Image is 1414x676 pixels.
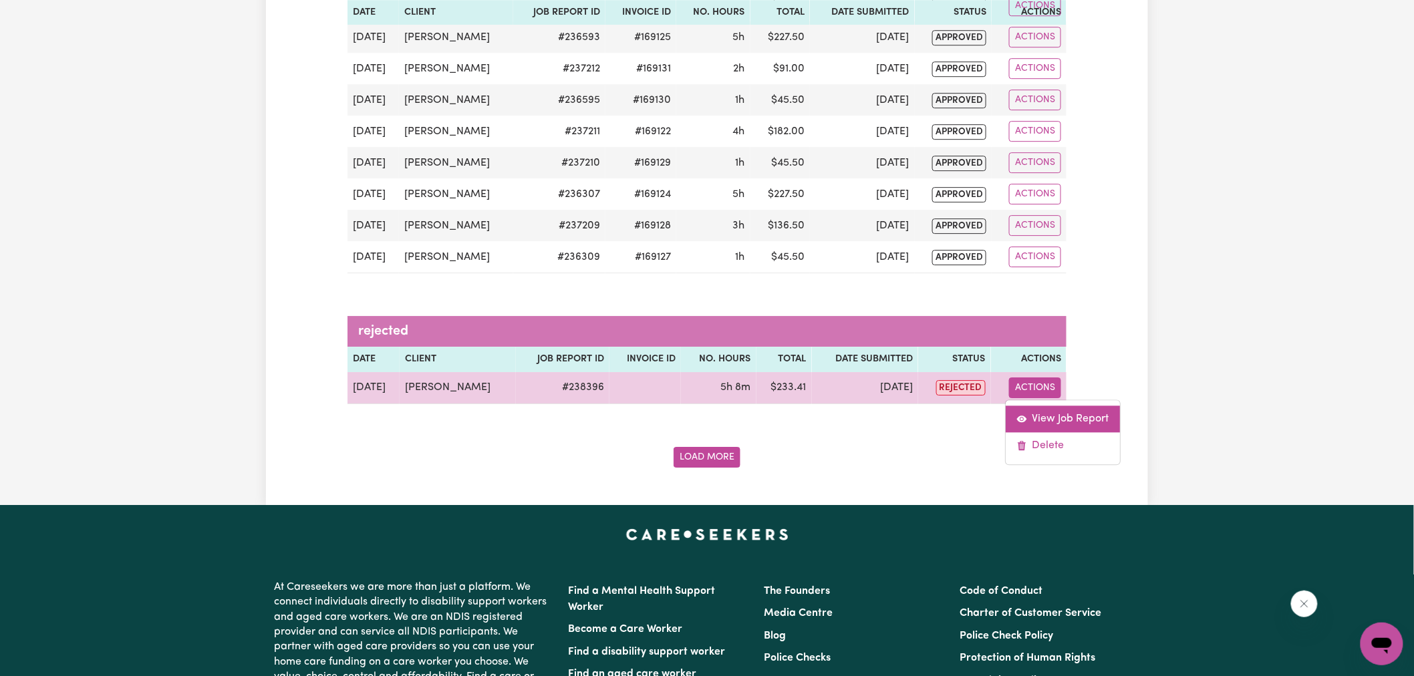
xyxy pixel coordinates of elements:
td: [PERSON_NAME] [399,116,513,147]
td: [DATE] [810,53,915,84]
span: 3 hours [733,220,745,231]
td: [DATE] [347,116,399,147]
td: [DATE] [810,147,915,178]
button: Actions [1009,152,1061,173]
td: [DATE] [347,178,399,210]
button: Actions [1009,90,1061,110]
td: [DATE] [347,21,399,53]
td: [DATE] [347,147,399,178]
td: [PERSON_NAME] [400,372,516,404]
td: #169131 [605,53,676,84]
button: Actions [1009,27,1061,47]
td: # 236307 [513,178,605,210]
th: Actions [991,347,1067,372]
span: rejected [936,380,986,395]
th: Date [347,347,400,372]
span: approved [932,218,986,234]
th: Total [756,347,812,372]
span: 5 hours [733,32,745,43]
td: [DATE] [347,84,399,116]
td: $ 91.00 [750,53,810,84]
button: Actions [1009,377,1061,398]
td: [DATE] [810,21,915,53]
td: #169122 [605,116,676,147]
td: #169127 [605,241,676,273]
div: Actions [1005,399,1121,465]
td: [DATE] [810,178,915,210]
a: The Founders [764,586,830,597]
button: Actions [1009,184,1061,204]
th: No. Hours [681,347,756,372]
td: [PERSON_NAME] [399,147,513,178]
td: [PERSON_NAME] [399,178,513,210]
iframe: Close message [1291,590,1318,617]
a: Media Centre [764,608,833,619]
a: Blog [764,631,786,641]
button: Fetch older job reports [674,447,740,468]
th: Invoice ID [609,347,681,372]
td: #169130 [605,84,676,116]
span: 1 hour [736,95,745,106]
a: Charter of Customer Service [960,608,1102,619]
td: [PERSON_NAME] [399,21,513,53]
span: approved [932,61,986,77]
td: [DATE] [347,210,399,241]
td: # 236595 [513,84,605,116]
td: [PERSON_NAME] [399,53,513,84]
td: [PERSON_NAME] [399,241,513,273]
th: Client [400,347,516,372]
td: [DATE] [347,241,399,273]
span: 1 hour [736,252,745,263]
td: #169125 [605,21,676,53]
td: $ 233.41 [756,372,812,404]
td: # 238396 [516,372,609,404]
span: Need any help? [8,9,81,20]
td: $ 182.00 [750,116,810,147]
td: # 237210 [513,147,605,178]
td: [DATE] [347,372,400,404]
td: [DATE] [347,53,399,84]
a: Find a Mental Health Support Worker [568,586,715,613]
a: Become a Care Worker [568,624,682,635]
td: #169124 [605,178,676,210]
td: [PERSON_NAME] [399,84,513,116]
button: Actions [1009,215,1061,236]
a: Police Check Policy [960,631,1054,641]
td: $ 45.50 [750,147,810,178]
span: approved [932,93,986,108]
td: $ 227.50 [750,178,810,210]
th: Date Submitted [812,347,918,372]
td: [PERSON_NAME] [399,210,513,241]
th: Job Report ID [516,347,609,372]
td: [DATE] [810,84,915,116]
span: approved [932,187,986,202]
td: # 236593 [513,21,605,53]
td: [DATE] [812,372,918,404]
span: 1 hour [736,158,745,168]
a: Careseekers home page [626,529,789,540]
td: # 237209 [513,210,605,241]
span: approved [932,30,986,45]
span: 4 hours [733,126,745,137]
a: Delete job report 238396 [1006,432,1120,459]
td: #169128 [605,210,676,241]
iframe: Button to launch messaging window [1361,623,1403,665]
td: $ 136.50 [750,210,810,241]
td: #169129 [605,147,676,178]
span: approved [932,250,986,265]
a: Police Checks [764,653,831,663]
td: $ 45.50 [750,84,810,116]
span: 5 hours [733,189,745,200]
a: View job report 238396 [1006,405,1120,432]
td: # 236309 [513,241,605,273]
td: # 237211 [513,116,605,147]
span: 2 hours [734,63,745,74]
td: [DATE] [810,210,915,241]
td: $ 227.50 [750,21,810,53]
td: $ 45.50 [750,241,810,273]
button: Actions [1009,121,1061,142]
td: [DATE] [810,116,915,147]
caption: rejected [347,316,1067,347]
th: Status [918,347,991,372]
a: Find a disability support worker [568,647,725,657]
